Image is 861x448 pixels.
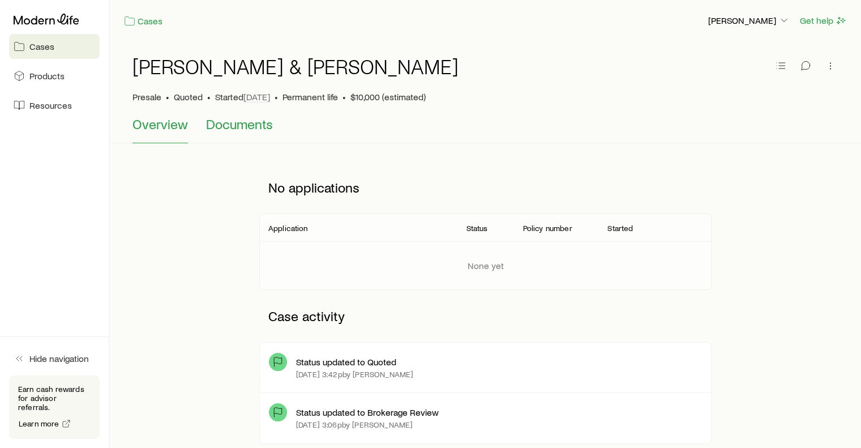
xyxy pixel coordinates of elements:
[29,353,89,364] span: Hide navigation
[296,370,413,379] p: [DATE] 3:42p by [PERSON_NAME]
[243,91,270,103] span: [DATE]
[708,15,790,26] p: [PERSON_NAME]
[132,116,838,143] div: Case details tabs
[522,224,572,233] p: Policy number
[468,260,504,271] p: None yet
[207,91,211,103] span: •
[607,224,633,233] p: Started
[350,91,426,103] span: $10,000 (estimated)
[19,420,59,428] span: Learn more
[132,91,161,103] p: Presale
[799,14,847,27] button: Get help
[206,116,273,132] span: Documents
[29,100,72,111] span: Resources
[9,346,100,371] button: Hide navigation
[29,70,65,82] span: Products
[296,356,396,368] p: Status updated to Quoted
[9,34,100,59] a: Cases
[174,91,203,103] span: Quoted
[166,91,169,103] span: •
[342,91,346,103] span: •
[132,116,188,132] span: Overview
[296,420,413,429] p: [DATE] 3:06p by [PERSON_NAME]
[259,299,712,333] p: Case activity
[123,15,163,28] a: Cases
[215,91,270,103] p: Started
[466,224,488,233] p: Status
[29,41,54,52] span: Cases
[132,55,458,78] h1: [PERSON_NAME] & [PERSON_NAME]
[9,63,100,88] a: Products
[708,14,790,28] button: [PERSON_NAME]
[296,407,439,418] p: Status updated to Brokerage Review
[268,224,308,233] p: Application
[9,376,100,439] div: Earn cash rewards for advisor referrals.Learn more
[18,385,91,412] p: Earn cash rewards for advisor referrals.
[9,93,100,118] a: Resources
[282,91,338,103] span: Permanent life
[259,170,712,204] p: No applications
[275,91,278,103] span: •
